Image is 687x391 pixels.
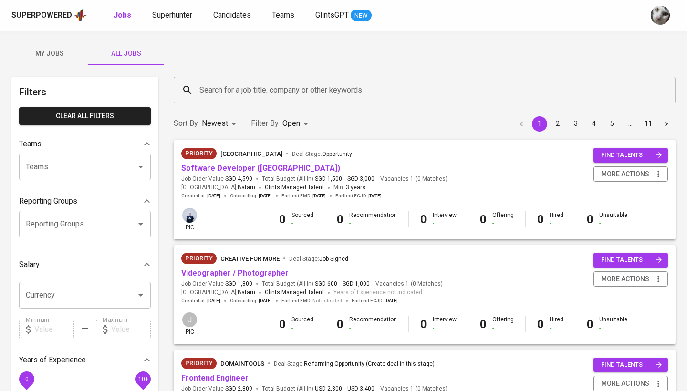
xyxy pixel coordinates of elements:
[111,320,151,339] input: Value
[174,118,198,129] p: Sort By
[599,324,627,332] div: -
[259,193,272,199] span: [DATE]
[152,10,192,20] span: Superhunter
[550,211,563,227] div: Hired
[181,311,198,336] div: pic
[19,138,42,150] p: Teams
[433,316,457,332] div: Interview
[213,10,253,21] a: Candidates
[375,280,443,288] span: Vacancies ( 0 Matches )
[279,213,286,226] b: 0
[292,151,352,157] span: Deal Stage :
[202,118,228,129] p: Newest
[587,213,593,226] b: 0
[623,119,638,128] div: …
[134,217,147,231] button: Open
[480,213,487,226] b: 0
[347,175,375,183] span: SGD 3,000
[335,193,382,199] span: Earliest ECJD :
[181,149,217,158] span: Priority
[238,288,255,298] span: Batam
[181,288,255,298] span: [GEOGRAPHIC_DATA] ,
[550,324,563,332] div: -
[322,151,352,157] span: Opportunity
[220,360,264,367] span: DomainTools
[601,378,649,390] span: more actions
[433,211,457,227] div: Interview
[34,320,74,339] input: Value
[19,107,151,125] button: Clear All filters
[220,255,280,262] span: Creative For More
[492,219,514,227] div: -
[641,116,656,132] button: Go to page 11
[550,316,563,332] div: Hired
[601,360,662,370] span: find talents
[315,280,337,288] span: SGD 600
[181,148,217,159] div: New Job received from Demand Team
[349,316,397,332] div: Recommendation
[315,10,349,20] span: GlintsGPT
[593,148,668,163] button: find talents
[262,175,375,183] span: Total Budget (All-In)
[181,193,220,199] span: Created at :
[339,280,341,288] span: -
[11,8,87,22] a: Superpoweredapp logo
[337,318,343,331] b: 0
[25,375,28,382] span: 0
[27,110,143,122] span: Clear All filters
[225,280,252,288] span: SGD 1,800
[265,184,324,191] span: Glints Managed Talent
[289,256,348,262] span: Deal Stage :
[492,211,514,227] div: Offering
[651,6,670,25] img: tharisa.rizky@glints.com
[333,184,365,191] span: Min.
[593,253,668,268] button: find talents
[281,298,342,304] span: Earliest EMD :
[134,288,147,302] button: Open
[202,115,239,133] div: Newest
[181,280,252,288] span: Job Order Value
[601,150,662,161] span: find talents
[238,183,255,193] span: Batam
[207,298,220,304] span: [DATE]
[138,375,148,382] span: 10+
[251,118,279,129] p: Filter By
[337,213,343,226] b: 0
[74,8,87,22] img: app logo
[315,10,372,21] a: GlintsGPT NEW
[282,115,312,133] div: Open
[291,324,313,332] div: -
[291,316,313,332] div: Sourced
[19,84,151,100] h6: Filters
[181,207,198,232] div: pic
[17,48,82,60] span: My Jobs
[181,373,249,382] a: Frontend Engineer
[281,193,326,199] span: Earliest EMD :
[532,116,547,132] button: page 1
[601,273,649,285] span: more actions
[279,318,286,331] b: 0
[409,175,414,183] span: 1
[274,360,435,367] span: Deal Stage :
[537,318,544,331] b: 0
[114,10,133,21] a: Jobs
[349,211,397,227] div: Recommendation
[312,298,342,304] span: Not indicated
[181,268,289,278] a: Videographer / Photographer
[433,324,457,332] div: -
[262,280,370,288] span: Total Budget (All-In)
[265,289,324,296] span: Glints Managed Talent
[550,219,563,227] div: -
[352,298,398,304] span: Earliest ECJD :
[492,316,514,332] div: Offering
[94,48,158,60] span: All Jobs
[134,160,147,174] button: Open
[315,175,342,183] span: SGD 1,500
[181,183,255,193] span: [GEOGRAPHIC_DATA] ,
[230,193,272,199] span: Onboarding :
[349,324,397,332] div: -
[333,288,424,298] span: Years of Experience not indicated.
[272,10,294,20] span: Teams
[230,298,272,304] span: Onboarding :
[586,116,602,132] button: Go to page 4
